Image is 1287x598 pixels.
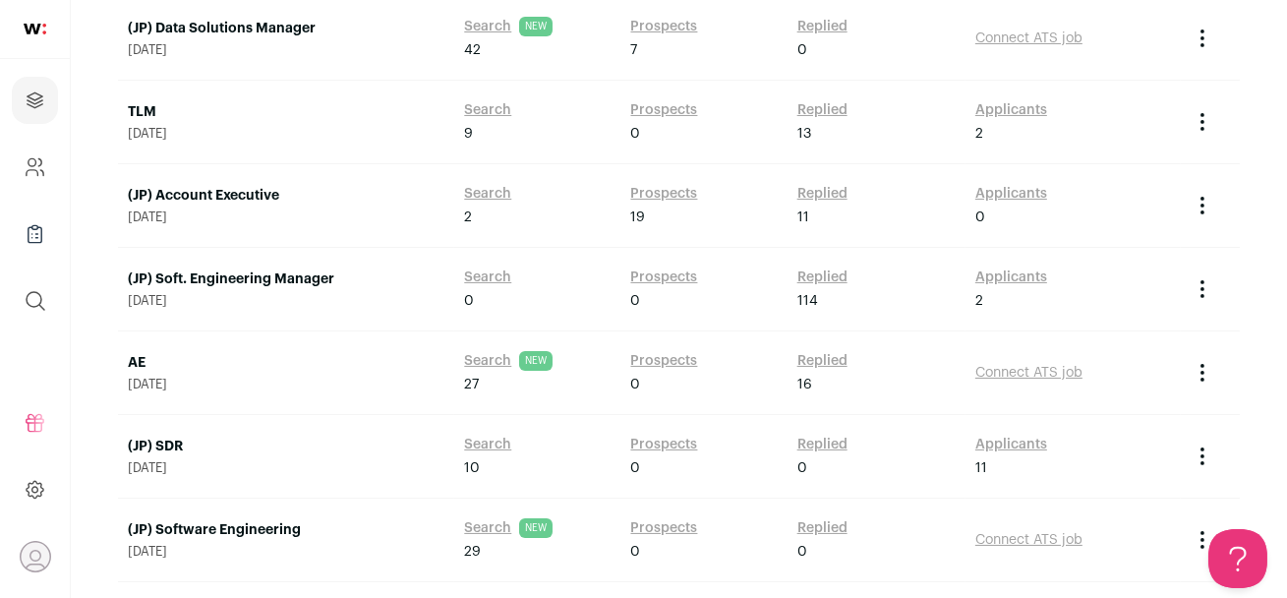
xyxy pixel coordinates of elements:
[975,31,1082,45] a: Connect ATS job
[797,100,848,120] a: Replied
[797,375,812,394] span: 16
[797,184,848,204] a: Replied
[797,208,809,227] span: 11
[464,375,479,394] span: 27
[797,518,848,538] a: Replied
[464,17,511,36] a: Search
[975,366,1082,380] a: Connect ATS job
[464,40,481,60] span: 42
[128,293,444,309] span: [DATE]
[631,351,698,371] a: Prospects
[464,351,511,371] a: Search
[975,124,983,144] span: 2
[797,268,848,287] a: Replied
[128,460,444,476] span: [DATE]
[631,208,646,227] span: 19
[464,542,481,562] span: 29
[631,268,698,287] a: Prospects
[464,435,511,454] a: Search
[12,77,58,124] a: Projects
[975,458,987,478] span: 11
[519,518,553,538] span: NEW
[797,291,818,311] span: 114
[128,353,444,373] a: AE
[464,268,511,287] a: Search
[12,144,58,191] a: Company and ATS Settings
[24,24,46,34] img: wellfound-shorthand-0d5821cbd27db2630d0214b213865d53afaa358527fdda9d0ea32b1df1b89c2c.svg
[631,458,641,478] span: 0
[128,520,444,540] a: (JP) Software Engineering
[631,40,638,60] span: 7
[128,42,444,58] span: [DATE]
[1208,529,1267,588] iframe: Help Scout Beacon - Open
[631,184,698,204] a: Prospects
[128,269,444,289] a: (JP) Soft. Engineering Manager
[464,208,472,227] span: 2
[128,186,444,206] a: (JP) Account Executive
[631,100,698,120] a: Prospects
[1191,194,1214,217] button: Project Actions
[128,544,444,560] span: [DATE]
[631,124,641,144] span: 0
[631,17,698,36] a: Prospects
[464,291,474,311] span: 0
[975,184,1047,204] a: Applicants
[1191,361,1214,385] button: Project Actions
[631,518,698,538] a: Prospects
[631,542,641,562] span: 0
[975,291,983,311] span: 2
[464,124,473,144] span: 9
[128,126,444,142] span: [DATE]
[1191,277,1214,301] button: Project Actions
[631,435,698,454] a: Prospects
[464,184,511,204] a: Search
[20,541,51,572] button: Open dropdown
[128,437,444,456] a: (JP) SDR
[797,17,848,36] a: Replied
[1191,27,1214,50] button: Project Actions
[1191,528,1214,552] button: Project Actions
[519,351,553,371] span: NEW
[975,268,1047,287] a: Applicants
[975,435,1047,454] a: Applicants
[464,458,480,478] span: 10
[464,518,511,538] a: Search
[12,210,58,258] a: Company Lists
[631,375,641,394] span: 0
[128,377,444,392] span: [DATE]
[797,351,848,371] a: Replied
[975,208,985,227] span: 0
[128,209,444,225] span: [DATE]
[1191,110,1214,134] button: Project Actions
[128,19,444,38] a: (JP) Data Solutions Manager
[975,533,1082,547] a: Connect ATS job
[797,40,807,60] span: 0
[797,458,807,478] span: 0
[797,435,848,454] a: Replied
[975,100,1047,120] a: Applicants
[128,102,444,122] a: TLM
[1191,445,1214,468] button: Project Actions
[631,291,641,311] span: 0
[797,124,811,144] span: 13
[519,17,553,36] span: NEW
[464,100,511,120] a: Search
[797,542,807,562] span: 0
